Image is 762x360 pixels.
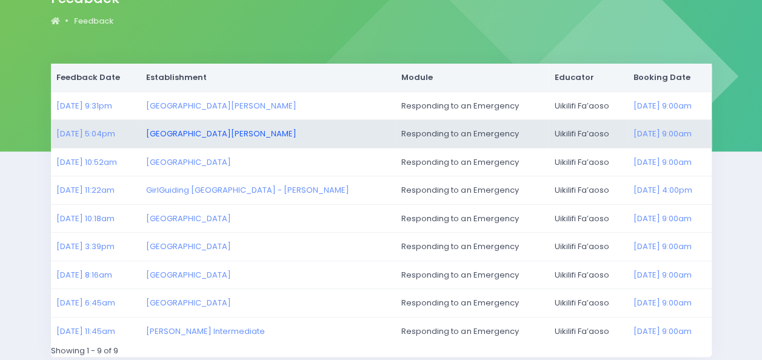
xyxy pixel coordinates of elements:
th: Feedback Date [51,64,141,92]
td: Responding to an Emergency [396,317,549,345]
a: [DATE] 9:00am [633,100,692,112]
a: [DATE] 9:00am [633,156,692,168]
td: Responding to an Emergency [396,261,549,289]
a: [GEOGRAPHIC_DATA][PERSON_NAME] [146,128,296,139]
a: [DATE] 9:00am [633,241,692,252]
td: Uikilifi Fa’aoso [549,92,627,120]
td: Responding to an Emergency [396,148,549,176]
a: [DATE] 5:04pm [56,128,115,139]
th: Booking Date [627,64,711,92]
td: Responding to an Emergency [396,92,549,120]
a: [GEOGRAPHIC_DATA] [146,269,231,281]
td: Uikilifi Fa’aoso [549,233,627,261]
a: Feedback [74,15,113,27]
td: Responding to an Emergency [396,120,549,148]
a: [DATE] 9:00am [633,213,692,224]
td: Uikilifi Fa’aoso [549,176,627,205]
td: Responding to an Emergency [396,233,549,261]
a: [GEOGRAPHIC_DATA] [146,241,231,252]
th: Educator [549,64,627,92]
a: [DATE] 9:00am [633,297,692,308]
td: Responding to an Emergency [396,176,549,205]
td: Uikilifi Fa’aoso [549,317,627,345]
th: Module [396,64,549,92]
a: GirlGuiding [GEOGRAPHIC_DATA] - [PERSON_NAME] [146,184,349,196]
div: Showing 1 - 9 of 9 [43,345,381,357]
a: [DATE] 9:00am [633,128,692,139]
td: Uikilifi Fa’aoso [549,120,627,148]
a: [DATE] 4:00pm [633,184,692,196]
th: Establishment [140,64,395,92]
a: [DATE] 11:45am [56,325,115,337]
a: [DATE] 11:22am [56,184,115,196]
a: [GEOGRAPHIC_DATA] [146,156,231,168]
td: Uikilifi Fa’aoso [549,204,627,233]
a: [DATE] 9:00am [633,269,692,281]
a: [DATE] 9:00am [633,325,692,337]
a: [DATE] 6:45am [56,297,115,308]
a: [GEOGRAPHIC_DATA] [146,297,231,308]
a: [DATE] 10:52am [56,156,117,168]
a: [GEOGRAPHIC_DATA][PERSON_NAME] [146,100,296,112]
a: [PERSON_NAME] Intermediate [146,325,265,337]
td: Uikilifi Fa’aoso [549,289,627,318]
a: [DATE] 10:18am [56,213,115,224]
a: [DATE] 8:16am [56,269,112,281]
a: [DATE] 3:39pm [56,241,115,252]
td: Uikilifi Fa’aoso [549,148,627,176]
a: [GEOGRAPHIC_DATA] [146,213,231,224]
td: Responding to an Emergency [396,204,549,233]
td: Uikilifi Fa’aoso [549,261,627,289]
a: [DATE] 9:31pm [56,100,112,112]
td: Responding to an Emergency [396,289,549,318]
